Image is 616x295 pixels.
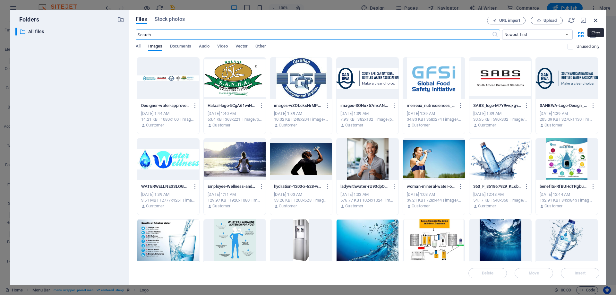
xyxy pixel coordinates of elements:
p: images-wZObcksNrMPWQjHKd9-WJw.jpg [274,103,322,108]
span: Stock photos [155,15,185,23]
p: WATERWELLNESSLOGOS-HcVCFsunKFNQBKJc16L4WQ.jpg [141,184,189,189]
div: 132.91 KB | 843x843 | image/jpeg [540,197,594,203]
p: Customer [478,122,496,128]
div: 34.83 KB | 358x274 | image/png [407,117,461,122]
i: Reload [568,17,575,24]
p: Customer [345,203,363,209]
i: Minimize [580,17,587,24]
div: 54.17 KB | 540x360 | image/jpeg [473,197,527,203]
div: 14.21 KB | 1080x100 | image/webp [141,117,195,122]
div: [DATE] 1:03 AM [340,192,395,197]
div: 39.21 KB | 728x444 | image/jpeg [407,197,461,203]
p: Customer [478,203,496,209]
div: 7.93 KB | 382x132 | image/png [340,117,395,122]
span: Audio [199,42,210,51]
p: Customer [146,203,164,209]
div: [DATE] 1:44 AM [141,111,195,117]
div: [DATE] 1:39 AM [407,111,461,117]
div: 30.55 KB | 590x332 | image/png [473,117,527,122]
p: Displays only files that are not in use on the website. Files added during this session can still... [577,44,599,49]
div: [DATE] 1:03 AM [274,192,328,197]
p: Customer [345,122,363,128]
div: [DATE] 1:03 AM [407,192,461,197]
span: Upload [543,19,557,22]
p: Customer [544,203,562,209]
p: images-SONux57mxANzEJhkxai1mQ.png [340,103,389,108]
p: Customer [212,122,230,128]
p: hydration-1200-x-628-wallpaper-ojtsurex7ik9a60a-AfwNz_qtQcQ2mQVC5G0grg.jpg [274,184,322,189]
p: Customer [279,203,297,209]
span: Documents [170,42,191,51]
div: [DATE] 12:44 AM [540,192,594,197]
div: [DATE] 12:48 AM [473,192,527,197]
p: SANBWA-Logo-Design_colour-9YiGvnW9kPjKQW_sdpX5Cg.png [540,103,588,108]
button: URL import [487,17,526,24]
p: All files [28,28,112,35]
p: Customer [212,203,230,209]
div: 63.4 KB | 363x221 | image/png [208,117,262,122]
p: Customer [412,122,430,128]
p: Folders [15,15,39,24]
span: Images [148,42,162,51]
span: Other [255,42,266,51]
p: merieux_nutrisciences_food_safety-quality_consulting_gfsi_schemes-pOL0a9W97ENA15nQDLC0ew.png [407,103,455,108]
div: 576.77 KB | 1024x1024 | image/png [340,197,395,203]
div: ​ [15,28,17,36]
p: 360_F_851867929_KLcb1aBSarlkw6PbDhmrtiszOcF6yD3x1-kSnZVnsBKV-_gLweFWMRsA.jpg [473,184,521,189]
i: Create new folder [117,16,124,23]
p: Customer [279,122,297,128]
div: 205.09 KB | 3270x1130 | image/png [540,117,594,122]
p: ladywithwater-rU93dpOOtbMaD_x6HRm2nA.png [340,184,389,189]
p: Customer [412,203,430,209]
span: Video [217,42,227,51]
div: [DATE] 1:39 AM [540,111,594,117]
div: [DATE] 1:11 AM [208,192,262,197]
p: Customer [146,122,164,128]
p: Employee-Wellness-and-Mental-Health-6.15.18-3fi6l_sBngRUfbTNpKzD6Q.jpg [208,184,256,189]
div: 53.26 KB | 1200x628 | image/jpeg [274,197,328,203]
input: Search [136,30,492,40]
p: Halaal-logo-5CgA61wiNzqrFsKRzekRCw.png [208,103,256,108]
div: 3.51 MB | 12777x4261 | image/jpeg [141,197,195,203]
div: 10.32 KB | 248x204 | image/jpeg [274,117,328,122]
p: Customer [544,122,562,128]
button: Upload [531,17,563,24]
div: [DATE] 1:39 AM [473,111,527,117]
span: Files [136,15,147,23]
p: benefits-RfBUHdTRgburmgw_EQU76Q.jpg [540,184,588,189]
p: woman-mineral-water-outdoor-activity-hydration-of-the-sportsman-wallpaper-preview-Ll4zKMEbYY-LIhp... [407,184,455,189]
div: [DATE] 1:39 AM [141,192,195,197]
span: All [136,42,141,51]
div: [DATE] 1:40 AM [208,111,262,117]
span: URL import [499,19,520,22]
span: Vector [235,42,248,51]
p: SABS_logo-M7Y9wqxgvpRGSvXwdSUvJA.png [473,103,521,108]
div: [DATE] 1:39 AM [340,111,395,117]
div: [DATE] 1:39 AM [274,111,328,117]
div: 129.97 KB | 1920x1080 | image/jpeg [208,197,262,203]
p: Designer-water-approved-certified-and-tested-by-leading-global-and-local-food-safety-bodies.jpg-s... [141,103,189,108]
